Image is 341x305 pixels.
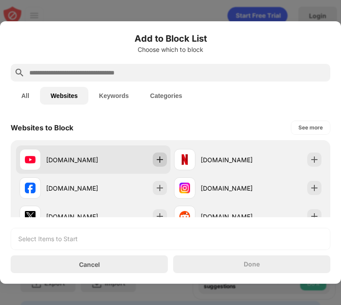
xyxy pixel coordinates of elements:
[40,87,88,105] button: Websites
[88,87,139,105] button: Keywords
[25,211,36,222] img: favicons
[11,46,330,53] div: Choose which to block
[298,123,323,132] div: See more
[79,261,100,268] div: Cancel
[244,261,260,268] div: Done
[11,123,73,132] div: Websites to Block
[46,155,98,164] div: [DOMAIN_NAME]
[179,183,190,193] img: favicons
[179,211,190,222] img: favicons
[46,184,98,193] div: [DOMAIN_NAME]
[11,32,330,45] h6: Add to Block List
[139,87,193,105] button: Categories
[11,87,40,105] button: All
[25,154,36,165] img: favicons
[14,67,25,78] img: search.svg
[201,184,253,193] div: [DOMAIN_NAME]
[201,212,253,221] div: [DOMAIN_NAME]
[46,212,98,221] div: [DOMAIN_NAME]
[25,183,36,193] img: favicons
[201,155,253,164] div: [DOMAIN_NAME]
[179,154,190,165] img: favicons
[18,235,78,243] div: Select Items to Start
